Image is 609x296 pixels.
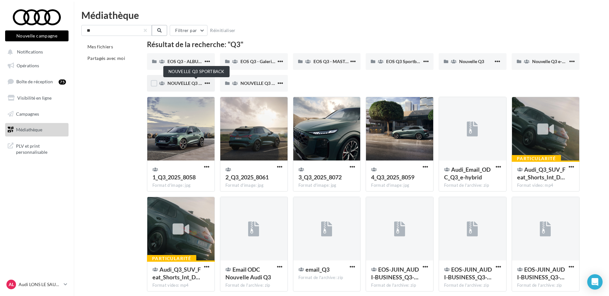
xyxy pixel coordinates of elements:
div: Résultat de la recherche: "Q3" [147,41,580,48]
div: Médiathèque [81,10,601,20]
span: Notifications [17,49,43,55]
a: Boîte de réception75 [4,75,70,88]
span: 3_Q3_2025_8072 [298,174,342,181]
a: Visibilité en ligne [4,91,70,105]
a: Opérations [4,59,70,72]
a: Campagnes [4,107,70,121]
span: Nouvelle Q3 [459,59,484,64]
div: Format de l'archive: zip [517,283,574,288]
span: NOUVELLE Q3 SPORTBACK E-HYBRID [240,80,320,86]
span: Audi_Email_ODC_Q3_e-hybrid [444,166,491,181]
div: Open Intercom Messenger [587,274,603,290]
div: Particularité [147,255,196,262]
span: EOS-JUIN_AUDI-BUSINESS_Q3-SB-E-HYBRID_CAR-1080x1080 [517,266,565,281]
div: Format de l'archive: zip [225,283,282,288]
span: Nouvelle Q3 e-hybrid [532,59,575,64]
div: Format de l'archive: zip [444,283,501,288]
span: PLV et print personnalisable [16,142,66,155]
span: EOS Q3 - MASTER INTERIEUR [313,59,374,64]
div: 75 [59,79,66,85]
span: email_Q3 [305,266,329,273]
div: Format de l'archive: zip [444,183,501,188]
div: NOUVELLE Q3 SPORTBACK [163,66,230,77]
div: Format de l'archive: zip [298,275,355,281]
span: 4_Q3_2025_8059 [371,174,414,181]
button: Filtrer par [170,25,207,36]
span: Email ODC Nouvelle Audi Q3 [225,266,271,281]
span: Partagés avec moi [87,55,125,61]
button: Nouvelle campagne [5,30,69,41]
button: Réinitialiser [207,27,238,34]
span: EOS-JUIN_AUDI-BUSINESS_Q3-E-HYBRID_CAR-1080x1080 [371,266,419,281]
div: Particularité [512,155,561,162]
p: Audi LONS LE SAUNIER [19,281,61,288]
span: 1_Q3_2025_8058 [152,174,196,181]
span: Audi_Q3_SUV_Feat_Shorts_Int_Design_15s_9x16_EN_clean.mov_1 [152,266,201,281]
span: Boîte de réception [16,79,53,84]
span: Campagnes [16,111,39,116]
span: Visibilité en ligne [17,95,52,101]
span: EOS Q3 - ALBUM PHOTO [167,59,219,64]
span: Mes fichiers [87,44,113,49]
span: 2_Q3_2025_8061 [225,174,269,181]
div: Format video: mp4 [517,183,574,188]
a: Médiathèque [4,123,70,136]
div: Format d'image: jpg [298,183,355,188]
span: Médiathèque [16,127,42,132]
span: AL [9,281,14,288]
span: EOS-JUIN_AUDI-BUSINESS_Q3-E-HYBRID_PL-1080x1080 [444,266,492,281]
span: Audi_Q3_SUV_Feat_Shorts_Int_Design_15s_4x5_EN_clean.mov_1 [517,166,565,181]
a: AL Audi LONS LE SAUNIER [5,278,69,291]
a: PLV et print personnalisable [4,139,70,158]
div: Format d'image: jpg [371,183,428,188]
div: Format d'image: jpg [152,183,209,188]
span: EOS Q3 Sportback & SB e-Hybrid [386,59,453,64]
div: Format de l'archive: zip [371,283,428,288]
div: Format d'image: jpg [225,183,282,188]
span: EOS Q3 - Galerie 2 [240,59,278,64]
span: NOUVELLE Q3 SPORTBACK [167,80,225,86]
span: Opérations [17,63,39,68]
div: Format video: mp4 [152,283,209,288]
